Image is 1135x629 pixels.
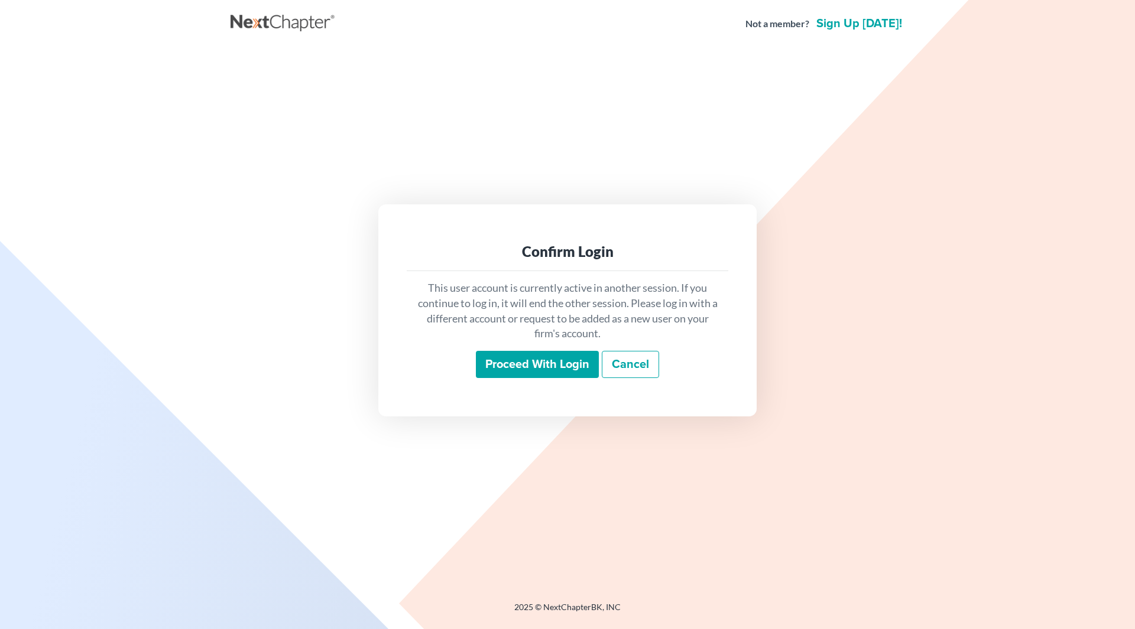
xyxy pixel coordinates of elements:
[602,351,659,378] a: Cancel
[231,601,904,623] div: 2025 © NextChapterBK, INC
[745,17,809,31] strong: Not a member?
[814,18,904,30] a: Sign up [DATE]!
[416,242,719,261] div: Confirm Login
[476,351,599,378] input: Proceed with login
[416,281,719,341] p: This user account is currently active in another session. If you continue to log in, it will end ...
